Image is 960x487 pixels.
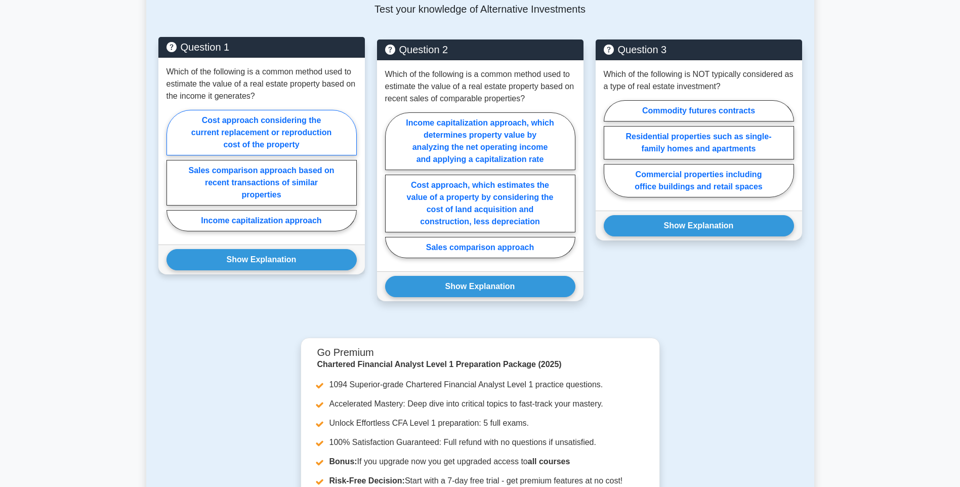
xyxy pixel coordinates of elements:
h5: Question 1 [166,41,357,53]
label: Commodity futures contracts [604,100,794,121]
label: Sales comparison approach based on recent transactions of similar properties [166,160,357,206]
label: Sales comparison approach [385,237,575,258]
button: Show Explanation [604,215,794,236]
h5: Question 3 [604,44,794,56]
p: Which of the following is a common method used to estimate the value of a real estate property ba... [166,66,357,102]
p: Which of the following is a common method used to estimate the value of a real estate property ba... [385,68,575,105]
p: Which of the following is NOT typically considered as a type of real estate investment? [604,68,794,93]
label: Income capitalization approach, which determines property value by analyzing the net operating in... [385,112,575,170]
label: Commercial properties including office buildings and retail spaces [604,164,794,197]
button: Show Explanation [385,276,575,297]
label: Income capitalization approach [166,210,357,231]
p: Test your knowledge of Alternative Investments [158,3,802,15]
label: Cost approach considering the current replacement or reproduction cost of the property [166,110,357,155]
label: Cost approach, which estimates the value of a property by considering the cost of land acquisitio... [385,175,575,232]
button: Show Explanation [166,249,357,270]
h5: Question 2 [385,44,575,56]
label: Residential properties such as single-family homes and apartments [604,126,794,159]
